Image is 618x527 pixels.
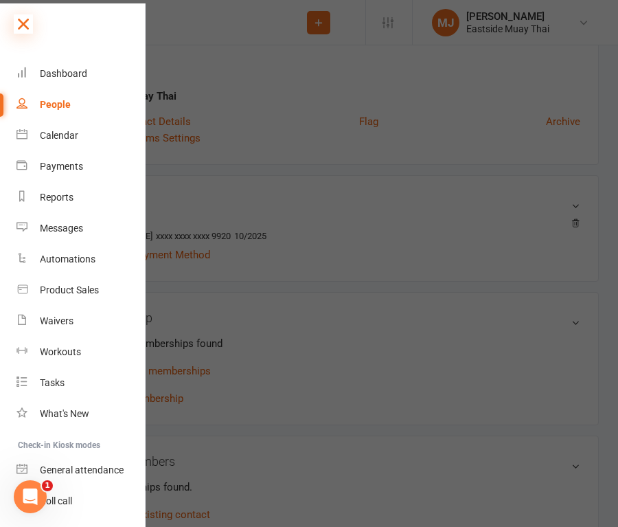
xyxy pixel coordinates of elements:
a: Calendar [16,120,146,151]
div: Roll call [40,495,72,506]
a: Payments [16,151,146,182]
a: Messages [16,213,146,244]
div: Automations [40,254,95,265]
div: Waivers [40,315,73,326]
div: Product Sales [40,284,99,295]
a: Workouts [16,337,146,368]
a: What's New [16,399,146,429]
div: What's New [40,408,89,419]
div: Dashboard [40,68,87,79]
a: Product Sales [16,275,146,306]
span: 1 [42,480,53,491]
div: Calendar [40,130,78,141]
a: Dashboard [16,58,146,89]
a: Waivers [16,306,146,337]
div: Tasks [40,377,65,388]
div: Reports [40,192,73,203]
div: Payments [40,161,83,172]
a: Tasks [16,368,146,399]
div: People [40,99,71,110]
a: Reports [16,182,146,213]
div: Messages [40,223,83,234]
a: Roll call [16,486,146,517]
a: Automations [16,244,146,275]
iframe: Intercom live chat [14,480,47,513]
a: People [16,89,146,120]
div: General attendance [40,464,124,475]
a: General attendance kiosk mode [16,455,146,486]
div: Workouts [40,346,81,357]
